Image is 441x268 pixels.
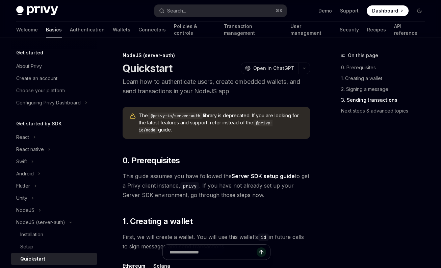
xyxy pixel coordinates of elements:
[11,241,97,253] a: Setup
[224,22,282,38] a: Transaction management
[16,157,27,166] div: Swift
[367,5,409,16] a: Dashboard
[20,255,45,263] div: Quickstart
[129,113,136,120] svg: Warning
[180,182,199,190] code: privy
[148,113,203,119] code: @privy-io/server-auth
[367,22,386,38] a: Recipes
[232,173,295,180] a: Server SDK setup guide
[257,247,266,257] button: Send message
[414,5,425,16] button: Toggle dark mode
[340,22,359,38] a: Security
[341,84,430,95] a: 2. Signing a message
[276,8,283,14] span: ⌘ K
[290,22,332,38] a: User management
[16,206,34,214] div: NodeJS
[123,232,310,251] span: First, we will create a wallet. You will use this wallet’s in future calls to sign messages and s...
[253,65,294,72] span: Open in ChatGPT
[113,22,130,38] a: Wallets
[123,62,173,74] h1: Quickstart
[11,72,97,84] a: Create an account
[16,182,30,190] div: Flutter
[20,230,43,239] div: Installation
[16,87,65,95] div: Choose your platform
[139,120,273,133] code: @privy-io/node
[11,228,97,241] a: Installation
[11,60,97,72] a: About Privy
[16,74,57,82] div: Create an account
[16,62,42,70] div: About Privy
[16,218,65,226] div: NodeJS (server-auth)
[348,51,378,59] span: On this page
[174,22,216,38] a: Policies & controls
[16,49,43,57] h5: Get started
[340,7,359,14] a: Support
[341,95,430,105] a: 3. Sending transactions
[46,22,62,38] a: Basics
[16,170,34,178] div: Android
[154,5,287,17] button: Search...⌘K
[16,120,62,128] h5: Get started by SDK
[123,155,180,166] span: 0. Prerequisites
[123,77,310,96] p: Learn how to authenticate users, create embedded wallets, and send transactions in your NodeJS app
[139,112,303,133] span: The library is deprecated. If you are looking for the latest features and support, refer instead ...
[138,22,166,38] a: Connectors
[123,171,310,200] span: This guide assumes you have followed the to get a Privy client instance, . If you have not alread...
[70,22,105,38] a: Authentication
[341,62,430,73] a: 0. Prerequisites
[16,194,27,202] div: Unity
[394,22,425,38] a: API reference
[20,243,33,251] div: Setup
[11,253,97,265] a: Quickstart
[123,52,310,59] div: NodeJS (server-auth)
[16,6,58,16] img: dark logo
[372,7,398,14] span: Dashboard
[258,234,269,241] code: id
[139,120,273,132] a: @privy-io/node
[341,105,430,116] a: Next steps & advanced topics
[341,73,430,84] a: 1. Creating a wallet
[167,7,186,15] div: Search...
[11,84,97,97] a: Choose your platform
[241,63,299,74] button: Open in ChatGPT
[16,22,38,38] a: Welcome
[123,216,192,227] span: 1. Creating a wallet
[318,7,332,14] a: Demo
[16,145,44,153] div: React native
[16,133,29,141] div: React
[16,99,81,107] div: Configuring Privy Dashboard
